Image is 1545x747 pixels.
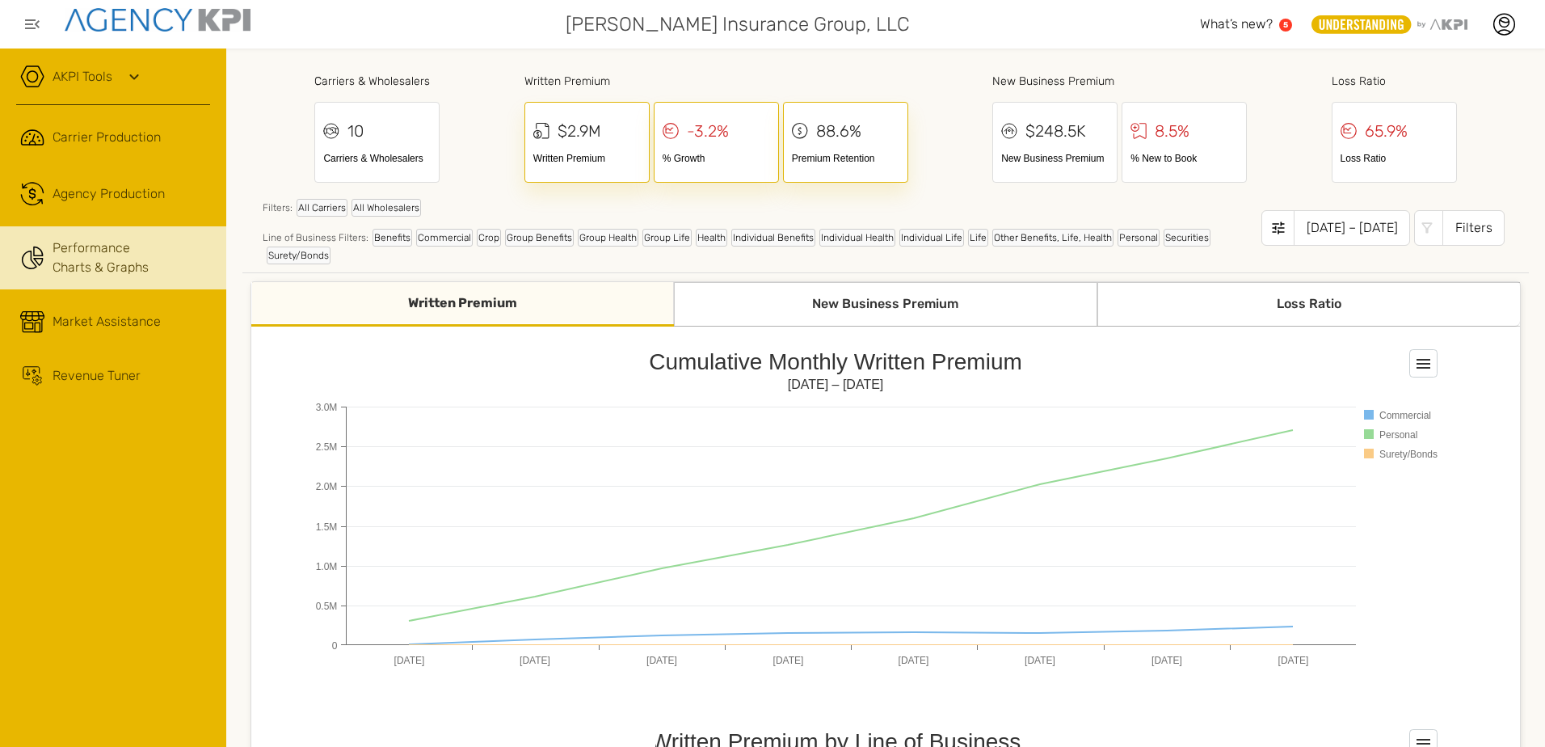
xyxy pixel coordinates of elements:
[315,402,337,413] text: 3.0M
[992,73,1247,90] div: New Business Premium
[1164,229,1210,247] div: Securities
[731,229,815,247] div: Individual Benefits
[315,521,337,533] text: 1.5M
[53,67,112,87] a: AKPI Tools
[1379,429,1417,441] text: Personal
[772,655,803,666] text: [DATE]
[1130,151,1238,166] div: % New to Book
[674,282,1097,327] div: New Business Premium
[1279,19,1292,32] a: 5
[315,481,337,492] text: 2.0M
[558,119,601,143] div: $2.9M
[663,151,770,166] div: % Growth
[642,229,692,247] div: Group Life
[1155,119,1189,143] div: 8.5%
[1151,655,1182,666] text: [DATE]
[267,247,330,264] div: Surety/Bonds
[787,378,883,391] text: [DATE] – [DATE]
[1379,410,1431,421] text: Commercial
[315,561,337,572] text: 1.0M
[696,229,727,247] div: Health
[1118,229,1160,247] div: Personal
[520,655,550,666] text: [DATE]
[1001,151,1109,166] div: New Business Premium
[394,655,424,666] text: [DATE]
[578,229,638,247] div: Group Health
[53,312,161,331] div: Market Assistance
[1341,151,1448,166] div: Loss Ratio
[331,640,337,652] text: 0
[53,128,161,147] span: Carrier Production
[416,229,473,247] div: Commercial
[477,229,501,247] div: Crop
[1261,210,1410,246] button: [DATE] – [DATE]
[1379,449,1438,460] text: Surety/Bonds
[819,229,895,247] div: Individual Health
[1200,16,1273,32] span: What’s new?
[1025,655,1055,666] text: [DATE]
[1283,20,1288,29] text: 5
[263,199,1261,225] div: Filters:
[263,229,1261,264] div: Line of Business Filters:
[1414,210,1505,246] button: Filters
[899,229,964,247] div: Individual Life
[1442,210,1505,246] div: Filters
[314,73,440,90] div: Carriers & Wholesalers
[53,184,165,204] span: Agency Production
[315,601,337,612] text: 0.5M
[649,349,1022,374] text: Cumulative Monthly Written Premium
[1025,119,1086,143] div: $248.5K
[524,73,908,90] div: Written Premium
[1365,119,1408,143] div: 65.9%
[505,229,574,247] div: Group Benefits
[646,655,677,666] text: [DATE]
[566,10,910,39] span: [PERSON_NAME] Insurance Group, LLC
[992,229,1113,247] div: Other Benefits, Life, Health
[1332,73,1457,90] div: Loss Ratio
[816,119,861,143] div: 88.6%
[65,8,250,32] img: agencykpi-logo-550x69-2d9e3fa8.png
[323,151,431,166] div: Carriers & Wholesalers
[687,119,729,143] div: -3.2%
[1278,655,1308,666] text: [DATE]
[251,282,674,327] div: Written Premium
[53,366,141,386] div: Revenue Tuner
[1097,282,1520,327] div: Loss Ratio
[297,199,347,217] div: All Carriers
[347,119,364,143] div: 10
[373,229,412,247] div: Benefits
[533,151,641,166] div: Written Premium
[1294,210,1410,246] div: [DATE] – [DATE]
[792,151,899,166] div: Premium Retention
[315,441,337,453] text: 2.5M
[898,655,928,666] text: [DATE]
[968,229,988,247] div: Life
[352,199,421,217] div: All Wholesalers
